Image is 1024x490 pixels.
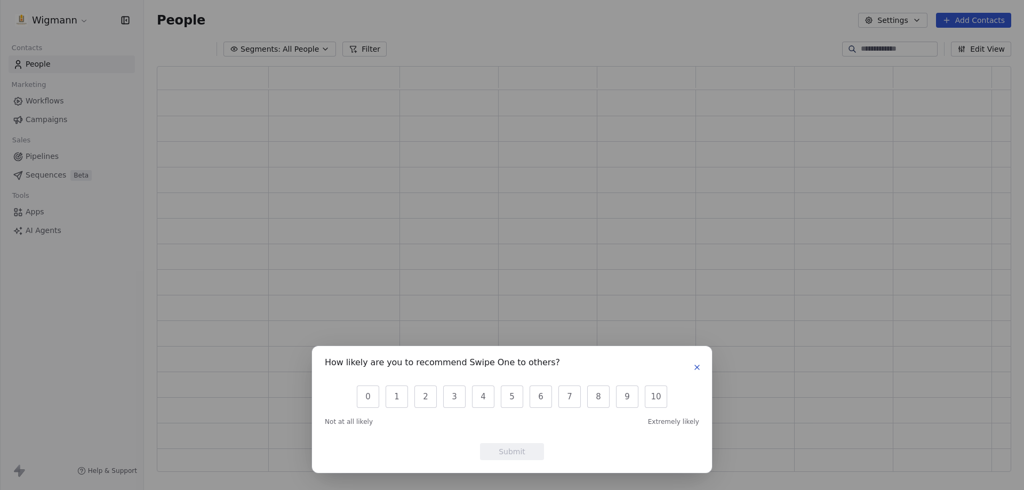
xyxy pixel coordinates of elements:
[501,385,523,408] button: 5
[480,443,544,460] button: Submit
[443,385,466,408] button: 3
[587,385,610,408] button: 8
[648,417,699,426] span: Extremely likely
[386,385,408,408] button: 1
[414,385,437,408] button: 2
[616,385,638,408] button: 9
[325,359,560,369] h1: How likely are you to recommend Swipe One to others?
[558,385,581,408] button: 7
[530,385,552,408] button: 6
[325,417,373,426] span: Not at all likely
[357,385,379,408] button: 0
[645,385,667,408] button: 10
[472,385,494,408] button: 4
